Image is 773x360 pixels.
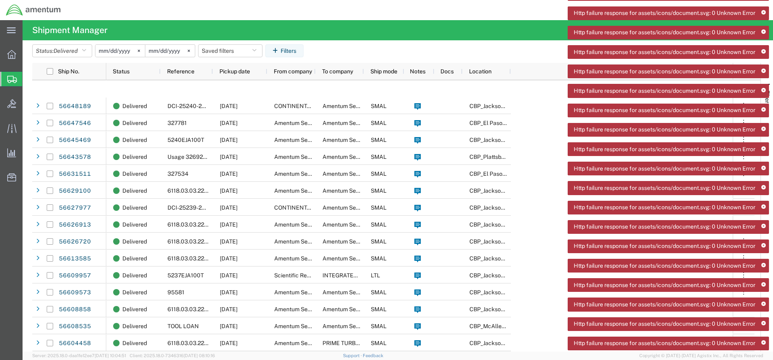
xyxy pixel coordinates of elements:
[122,199,147,216] span: Delivered
[274,340,335,346] span: Amentum Services, Inc.
[469,221,575,228] span: CBP_Jacksonville, FL_EJA
[274,306,335,312] span: Amentum Services, Inc.
[220,120,238,126] span: 08/28/2025
[371,238,386,245] span: SMAL
[371,272,380,279] span: LTL
[58,320,91,333] a: 56608535
[574,145,755,154] span: Http failure response for assets/icons/document.svg: 0 Unknown Error
[167,103,218,109] span: DCI-25240-200107
[322,323,383,329] span: Amentum Services, Inc.
[130,353,215,358] span: Client: 2025.18.0-7346316
[371,255,386,262] span: SMAL
[574,106,755,114] span: Http failure response for assets/icons/document.svg: 0 Unknown Error
[574,184,755,192] span: Http failure response for assets/icons/document.svg: 0 Unknown Error
[167,221,249,228] span: 6118.03.03.2219.000.EJA.0000
[167,187,249,194] span: 6118.03.03.2219.000.EJA.0000
[322,340,380,346] span: PRIME TURBINES LLC
[274,289,335,295] span: Amentum Services, Inc.
[220,255,238,262] span: 08/27/2025
[167,272,204,279] span: 5237EJA100T
[122,131,147,148] span: Delivered
[58,218,91,231] a: 56626913
[469,289,575,295] span: CBP_Jacksonville, FL_EJA
[574,28,755,37] span: Http failure response for assets/icons/document.svg: 0 Unknown Error
[274,103,339,109] span: CONTINENTAL TESTING
[322,204,383,211] span: Amentum Services, Inc.
[167,120,187,126] span: 327781
[122,216,147,233] span: Delivered
[113,68,130,75] span: Status
[469,323,565,329] span: CBP_McAllen, TX_MCA
[274,238,335,245] span: Amentum Services, Inc.
[219,68,250,75] span: Pickup date
[469,171,562,177] span: CBP_El Paso, TX_NLS_EFO
[122,335,147,352] span: Delivered
[167,289,184,295] span: 95581
[469,154,573,160] span: CBP_Plattsburgh, NY_EPL
[322,137,382,143] span: Amentum Services, Inc
[145,45,195,57] input: Not set
[469,137,575,143] span: CBP_Jacksonville, FL_EJA
[220,103,238,109] span: 08/28/2025
[167,323,199,329] span: TOOL LOAN
[58,202,91,214] a: 56627977
[167,68,194,75] span: Reference
[469,103,575,109] span: CBP_Jacksonville, FL_EJA
[274,204,339,211] span: CONTINENTAL TESTING
[220,154,238,160] span: 08/28/2025
[322,171,382,177] span: Amentum Services, Inc
[574,262,755,270] span: Http failure response for assets/icons/document.svg: 0 Unknown Error
[220,171,238,177] span: 08/27/2025
[167,154,211,160] span: Usage 326920A
[322,154,383,160] span: Amentum Services, Inc.
[32,44,92,57] button: Status:Delivered
[6,4,61,16] img: logo
[274,323,335,329] span: Amentum Services, Inc.
[32,20,107,40] h4: Shipment Manager
[574,242,755,250] span: Http failure response for assets/icons/document.svg: 0 Unknown Error
[32,353,126,358] span: Server: 2025.18.0-daa1fe12ee7
[574,203,755,212] span: Http failure response for assets/icons/document.svg: 0 Unknown Error
[122,233,147,250] span: Delivered
[343,353,363,358] a: Support
[58,100,91,113] a: 56648189
[95,45,145,57] input: Not set
[371,103,386,109] span: SMAL
[322,255,382,262] span: Amentum Services, Inc
[574,164,755,173] span: Http failure response for assets/icons/document.svg: 0 Unknown Error
[220,323,238,329] span: 08/26/2025
[322,272,434,279] span: INTEGRATED SURVEILLANCE & DEFENSE
[574,87,755,95] span: Http failure response for assets/icons/document.svg: 0 Unknown Error
[469,120,562,126] span: CBP_El Paso, TX_ELP
[220,289,238,295] span: 08/26/2025
[167,171,188,177] span: 327534
[371,289,386,295] span: SMAL
[167,204,220,211] span: DCI-25239-200065
[58,337,91,350] a: 56604458
[469,204,575,211] span: CBP_Jacksonville, FL_EJA
[58,68,79,75] span: Ship No.
[58,185,91,198] a: 56629100
[371,221,386,228] span: SMAL
[322,120,382,126] span: Amentum Services, Inc
[122,284,147,301] span: Delivered
[58,151,91,164] a: 56643578
[122,148,147,165] span: Delivered
[220,306,238,312] span: 08/26/2025
[95,353,126,358] span: [DATE] 10:04:51
[371,137,386,143] span: SMAL
[574,339,755,348] span: Http failure response for assets/icons/document.svg: 0 Unknown Error
[58,168,91,181] a: 56631511
[122,182,147,199] span: Delivered
[363,353,383,358] a: Feedback
[574,125,755,134] span: Http failure response for assets/icons/document.svg: 0 Unknown Error
[574,48,755,56] span: Http failure response for assets/icons/document.svg: 0 Unknown Error
[469,238,575,245] span: CBP_Jacksonville, FL_EJA
[167,238,249,245] span: 6118.03.03.2219.000.EJA.0000
[274,68,312,75] span: From company
[371,323,386,329] span: SMAL
[274,154,333,160] span: Amentum Services, Inc
[370,68,397,75] span: Ship mode
[574,67,755,76] span: Http failure response for assets/icons/document.svg: 0 Unknown Error
[469,255,575,262] span: CBP_Jacksonville, FL_EJA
